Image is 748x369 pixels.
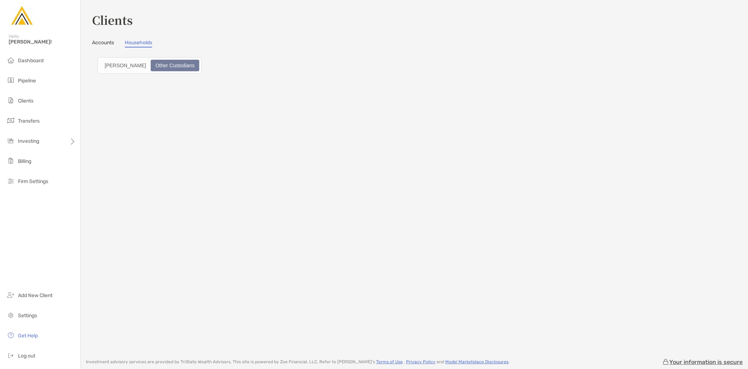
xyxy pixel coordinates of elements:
img: settings icon [6,311,15,319]
img: investing icon [6,136,15,145]
p: Your information is secure [669,359,743,365]
span: Pipeline [18,78,36,84]
a: Accounts [92,40,114,47]
div: Zoe [101,60,150,70]
img: dashboard icon [6,56,15,64]
img: add_new_client icon [6,291,15,299]
div: Other Custodians [151,60,199,70]
img: billing icon [6,156,15,165]
a: Households [125,40,152,47]
span: Settings [18,313,37,319]
img: logout icon [6,351,15,360]
p: Investment advisory services are provided by TriState Wealth Advisors . This site is powered by Z... [86,359,510,365]
span: Billing [18,158,31,164]
a: Privacy Policy [406,359,435,364]
span: Transfers [18,118,40,124]
span: Investing [18,138,39,144]
img: clients icon [6,96,15,105]
img: transfers icon [6,116,15,125]
img: pipeline icon [6,76,15,85]
h3: Clients [92,12,736,28]
img: get-help icon [6,331,15,340]
a: Model Marketplace Disclosures [445,359,508,364]
a: Terms of Use [376,359,403,364]
span: Log out [18,353,35,359]
span: Dashboard [18,58,44,64]
span: Get Help [18,333,38,339]
img: firm-settings icon [6,177,15,185]
div: segmented control [97,57,202,74]
span: Clients [18,98,33,104]
span: [PERSON_NAME]! [9,39,76,45]
span: Firm Settings [18,178,48,184]
span: Add New Client [18,292,53,299]
img: Zoe Logo [9,3,35,29]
